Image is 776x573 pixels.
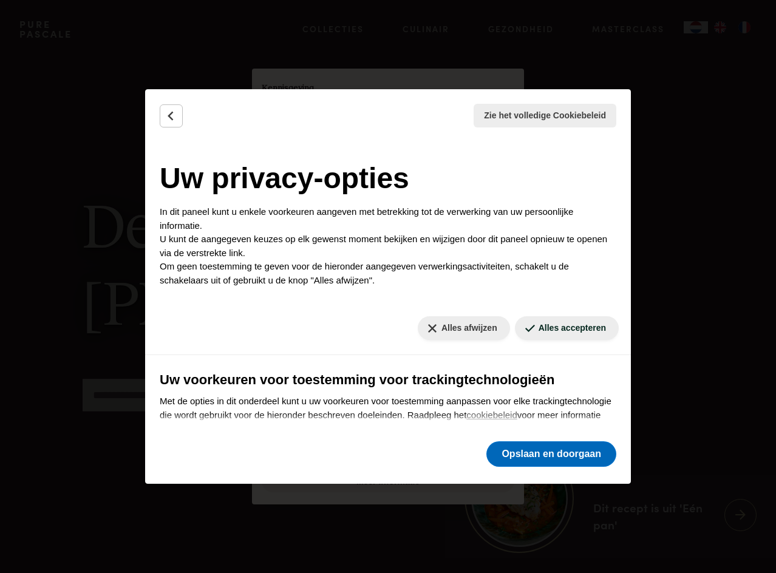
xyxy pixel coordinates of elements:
button: Terug [160,104,183,127]
h2: Uw privacy-opties [160,157,616,200]
p: Met de opties in dit onderdeel kunt u uw voorkeuren voor toestemming aanpassen voor elke tracking... [160,395,616,449]
button: Alles afwijzen [418,316,510,340]
button: Zie het volledige Cookiebeleid [474,104,616,127]
span: Zie het volledige Cookiebeleid [484,109,606,122]
h3: Uw voorkeuren voor toestemming voor trackingtechnologieën [160,370,616,390]
p: In dit paneel kunt u enkele voorkeuren aangeven met betrekking tot de verwerking van uw persoonli... [160,205,616,287]
button: Alles accepteren [515,316,619,340]
a: cookiebeleid [466,410,517,420]
button: Opslaan en doorgaan [486,441,616,467]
